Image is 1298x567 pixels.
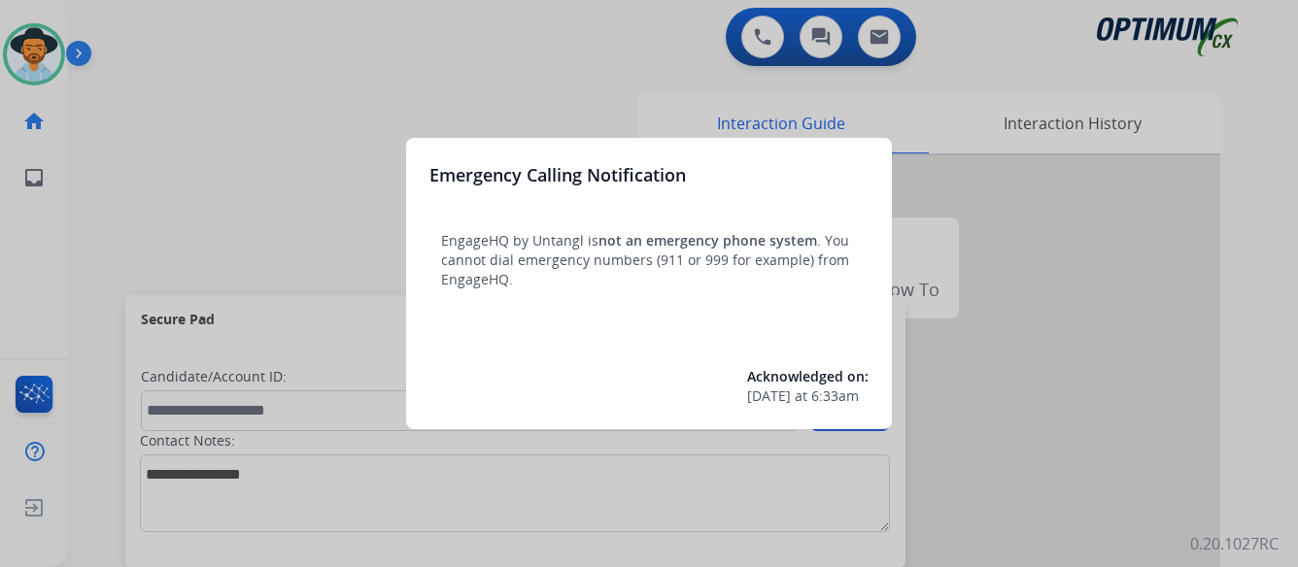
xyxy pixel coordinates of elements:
span: not an emergency phone system [598,231,817,250]
p: 0.20.1027RC [1190,532,1279,555]
h3: Emergency Calling Notification [429,161,686,188]
span: Acknowledged on: [747,367,869,385]
div: at [747,386,869,406]
span: [DATE] [747,386,791,406]
span: 6:33am [811,386,859,406]
p: EngageHQ by Untangl is . You cannot dial emergency numbers (911 or 999 for example) from EngageHQ. [441,231,857,289]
